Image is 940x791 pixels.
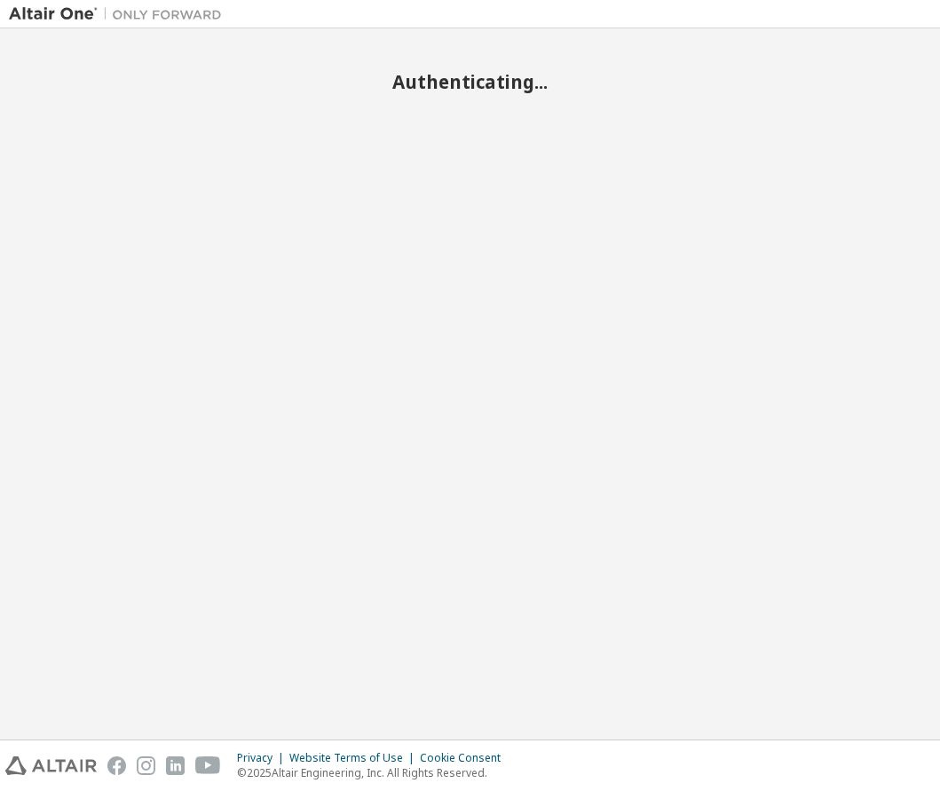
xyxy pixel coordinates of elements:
img: instagram.svg [137,756,155,775]
img: linkedin.svg [166,756,185,775]
img: youtube.svg [195,756,221,775]
div: Website Terms of Use [289,751,420,765]
img: Altair One [9,5,231,23]
div: Privacy [237,751,289,765]
div: Cookie Consent [420,751,511,765]
img: altair_logo.svg [5,756,97,775]
p: © 2025 Altair Engineering, Inc. All Rights Reserved. [237,765,511,780]
h2: Authenticating... [9,70,931,93]
img: facebook.svg [107,756,126,775]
